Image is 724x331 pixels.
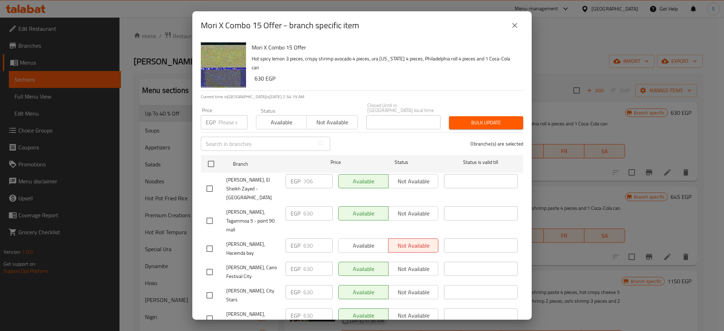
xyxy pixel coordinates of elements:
span: Price [312,158,359,167]
p: EGP [291,241,300,250]
span: Available [259,117,304,128]
p: Hot spicy lemon 3 pieces, crispy shrimp avocado 4 pieces, ura [US_STATE] 4 pieces, Philadelphia r... [252,54,518,72]
p: Current time in [GEOGRAPHIC_DATA] is [DATE] 2:34:19 AM [201,94,523,100]
input: Please enter price [218,115,247,129]
button: Available [256,115,307,129]
input: Please enter price [303,238,333,253]
p: EGP [291,209,300,218]
span: Bulk update [455,118,518,127]
h2: Mori X Combo 15 Offer - branch specific item [201,20,359,31]
button: close [506,17,523,34]
span: [PERSON_NAME], Tagammoa 5 - point 90 mall [226,208,280,234]
p: EGP [291,288,300,296]
p: 0 branche(s) are selected [471,140,523,147]
input: Search in branches [201,137,314,151]
span: Status is valid till [444,158,518,167]
input: Please enter price [303,262,333,276]
span: Not available [310,117,355,128]
input: Please enter price [303,206,333,220]
span: [PERSON_NAME], Haceinda bay [226,240,280,258]
span: [PERSON_NAME], El Sheikh Zayed - [GEOGRAPHIC_DATA] [226,176,280,202]
span: [PERSON_NAME], City Stars [226,286,280,304]
input: Please enter price [303,308,333,323]
h6: 630 EGP [255,73,518,83]
button: Not available [306,115,357,129]
input: Please enter price [303,174,333,188]
span: [PERSON_NAME], Cairo Festival City [226,263,280,281]
span: Branch [233,160,306,169]
input: Please enter price [303,285,333,299]
img: Mori X Combo 15 Offer [201,42,246,88]
p: EGP [206,118,216,126]
p: EGP [291,311,300,320]
span: Status [365,158,438,167]
h6: Mori X Combo 15 Offer [252,42,518,52]
button: Bulk update [449,116,523,129]
span: [PERSON_NAME], Madinaty [226,310,280,327]
p: EGP [291,265,300,273]
p: EGP [291,177,300,185]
